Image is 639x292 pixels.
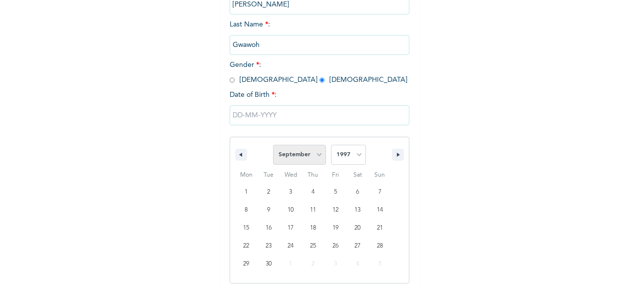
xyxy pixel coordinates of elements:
[289,183,292,201] span: 3
[354,201,360,219] span: 13
[368,237,391,255] button: 28
[302,237,324,255] button: 25
[324,219,346,237] button: 19
[332,201,338,219] span: 12
[288,237,294,255] span: 24
[377,219,383,237] span: 21
[324,167,346,183] span: Fri
[235,237,258,255] button: 22
[310,201,316,219] span: 11
[258,167,280,183] span: Tue
[310,219,316,237] span: 18
[267,183,270,201] span: 2
[368,183,391,201] button: 7
[280,183,302,201] button: 3
[280,237,302,255] button: 24
[332,237,338,255] span: 26
[235,167,258,183] span: Mon
[324,237,346,255] button: 26
[377,201,383,219] span: 14
[280,201,302,219] button: 10
[230,21,409,48] span: Last Name :
[288,219,294,237] span: 17
[243,237,249,255] span: 22
[302,201,324,219] button: 11
[378,183,381,201] span: 7
[302,183,324,201] button: 4
[230,61,407,83] span: Gender : [DEMOGRAPHIC_DATA] [DEMOGRAPHIC_DATA]
[354,219,360,237] span: 20
[280,219,302,237] button: 17
[346,237,369,255] button: 27
[258,255,280,273] button: 30
[288,201,294,219] span: 10
[368,201,391,219] button: 14
[258,219,280,237] button: 16
[258,201,280,219] button: 9
[235,183,258,201] button: 1
[245,201,248,219] span: 8
[267,201,270,219] span: 9
[334,183,337,201] span: 5
[235,201,258,219] button: 8
[346,201,369,219] button: 13
[230,90,277,100] span: Date of Birth :
[235,219,258,237] button: 15
[368,219,391,237] button: 21
[332,219,338,237] span: 19
[310,237,316,255] span: 25
[312,183,315,201] span: 4
[230,35,409,55] input: Enter your last name
[243,255,249,273] span: 29
[258,237,280,255] button: 23
[280,167,302,183] span: Wed
[230,105,409,125] input: DD-MM-YYYY
[346,167,369,183] span: Sat
[346,219,369,237] button: 20
[324,201,346,219] button: 12
[245,183,248,201] span: 1
[266,237,272,255] span: 23
[243,219,249,237] span: 15
[266,255,272,273] span: 30
[346,183,369,201] button: 6
[235,255,258,273] button: 29
[324,183,346,201] button: 5
[266,219,272,237] span: 16
[368,167,391,183] span: Sun
[356,183,359,201] span: 6
[354,237,360,255] span: 27
[302,167,324,183] span: Thu
[258,183,280,201] button: 2
[302,219,324,237] button: 18
[377,237,383,255] span: 28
